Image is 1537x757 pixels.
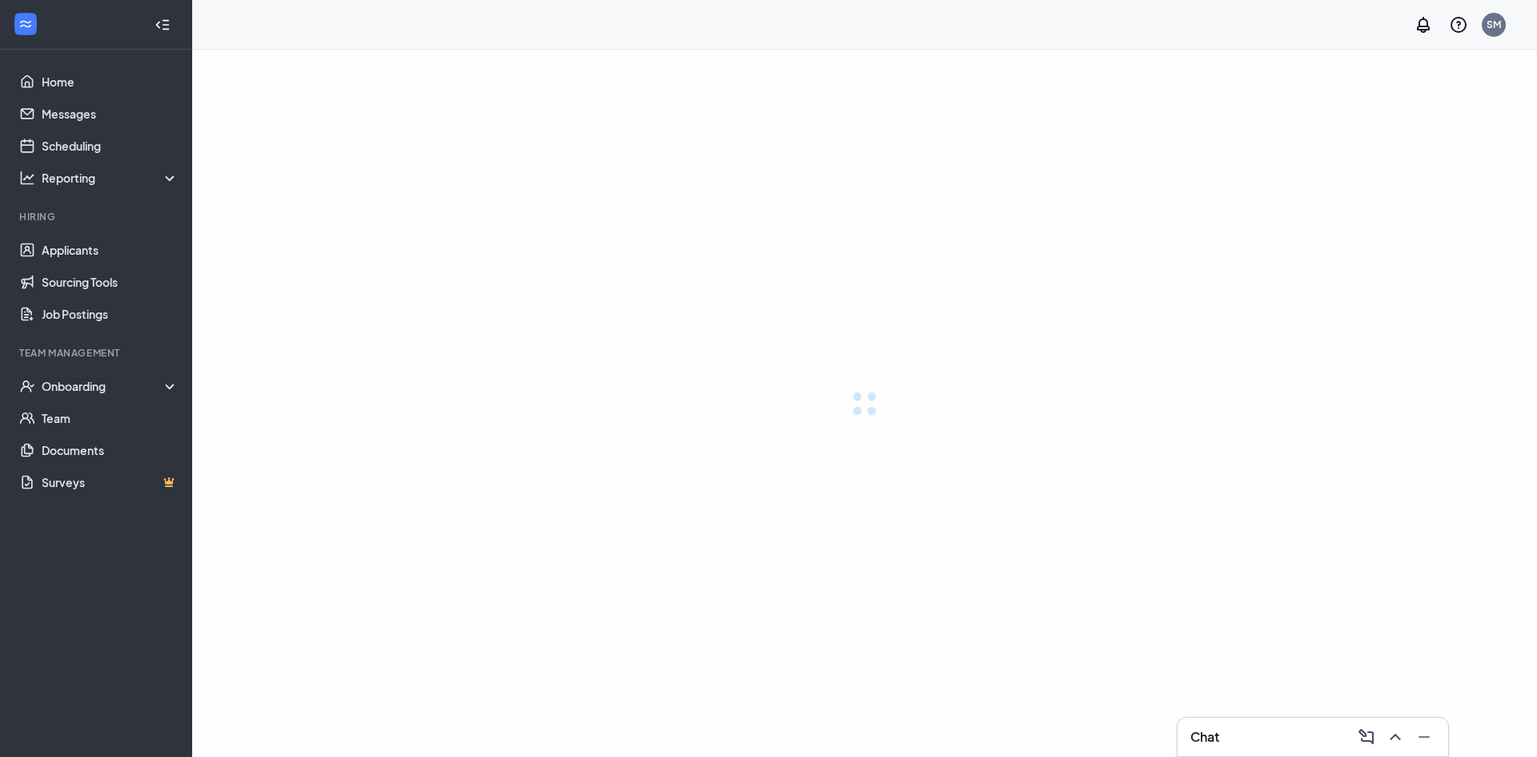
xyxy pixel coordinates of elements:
[1487,18,1501,31] div: SM
[42,266,179,298] a: Sourcing Tools
[18,16,34,32] svg: WorkstreamLogo
[19,210,175,223] div: Hiring
[1410,724,1435,750] button: Minimize
[42,298,179,330] a: Job Postings
[42,402,179,434] a: Team
[42,434,179,466] a: Documents
[42,130,179,162] a: Scheduling
[1414,15,1433,34] svg: Notifications
[42,378,179,394] div: Onboarding
[155,17,171,33] svg: Collapse
[19,346,175,360] div: Team Management
[19,378,35,394] svg: UserCheck
[1352,724,1378,750] button: ComposeMessage
[1381,724,1407,750] button: ChevronUp
[42,466,179,498] a: SurveysCrown
[42,66,179,98] a: Home
[42,98,179,130] a: Messages
[42,234,179,266] a: Applicants
[1449,15,1468,34] svg: QuestionInfo
[19,170,35,186] svg: Analysis
[1415,727,1434,747] svg: Minimize
[1357,727,1376,747] svg: ComposeMessage
[1386,727,1405,747] svg: ChevronUp
[42,170,179,186] div: Reporting
[1190,728,1219,746] h3: Chat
